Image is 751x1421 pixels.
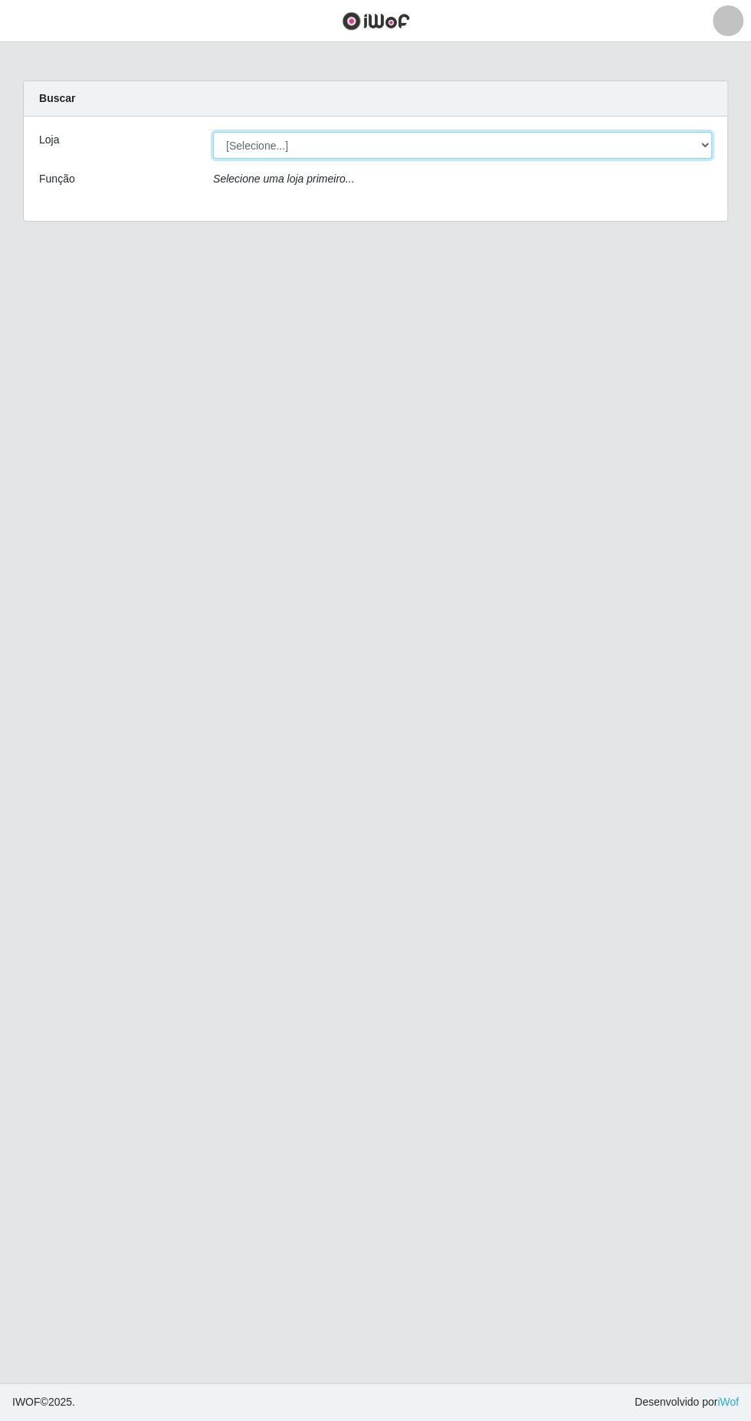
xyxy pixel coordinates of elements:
[342,12,410,31] img: CoreUI Logo
[39,132,59,148] label: Loja
[39,171,75,187] label: Função
[12,1396,41,1408] span: IWOF
[213,173,354,185] i: Selecione uma loja primeiro...
[12,1394,75,1410] span: © 2025 .
[717,1396,739,1408] a: iWof
[635,1394,739,1410] span: Desenvolvido por
[39,92,75,104] strong: Buscar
